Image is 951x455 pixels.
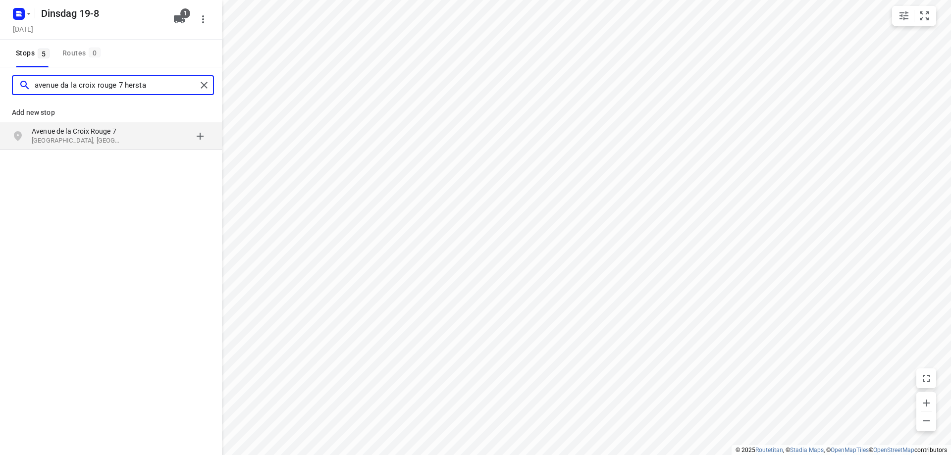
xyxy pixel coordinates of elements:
[193,9,213,29] button: More
[32,126,123,136] p: Avenue de la Croix Rouge 7
[16,47,53,59] span: Stops
[831,447,869,454] a: OpenMapTiles
[9,23,37,35] h5: Project date
[35,78,197,93] input: Add or search stops
[37,5,165,21] h5: Rename
[873,447,914,454] a: OpenStreetMap
[32,136,123,146] p: [GEOGRAPHIC_DATA], [GEOGRAPHIC_DATA]
[12,106,210,118] p: Add new stop
[790,447,824,454] a: Stadia Maps
[755,447,783,454] a: Routetitan
[736,447,947,454] li: © 2025 , © , © © contributors
[169,9,189,29] button: 1
[892,6,936,26] div: small contained button group
[38,49,50,58] span: 5
[894,6,914,26] button: Map settings
[914,6,934,26] button: Fit zoom
[180,8,190,18] span: 1
[62,47,104,59] div: Routes
[89,48,101,57] span: 0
